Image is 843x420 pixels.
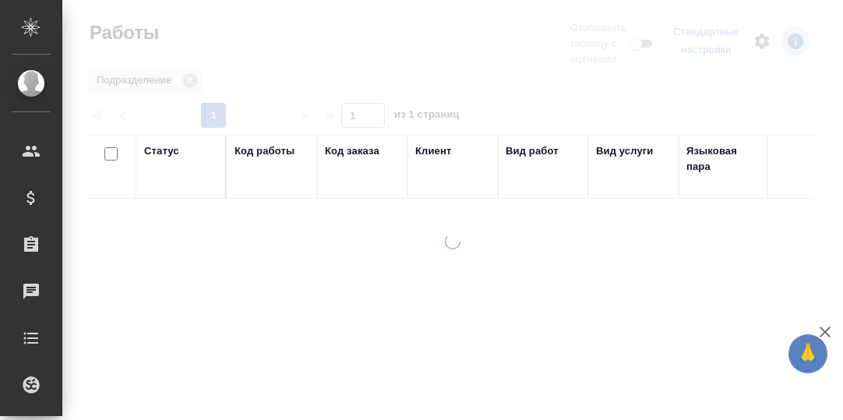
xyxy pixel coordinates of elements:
[144,143,179,159] div: Статус
[325,143,379,159] div: Код заказа
[596,143,654,159] div: Вид услуги
[415,143,451,159] div: Клиент
[686,143,761,175] div: Языковая пара
[235,143,295,159] div: Код работы
[795,337,821,370] span: 🙏
[506,143,559,159] div: Вид работ
[788,334,827,373] button: 🙏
